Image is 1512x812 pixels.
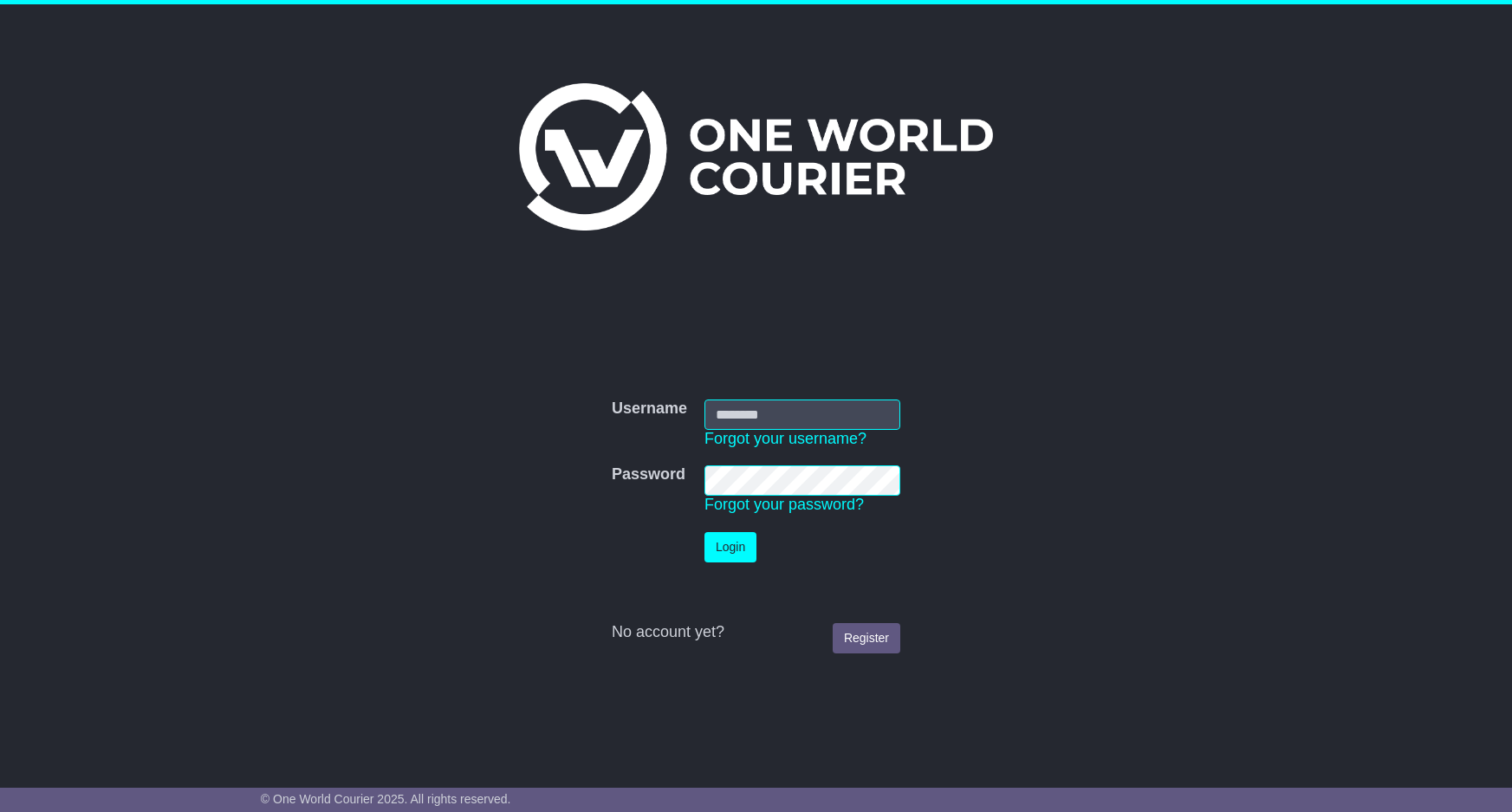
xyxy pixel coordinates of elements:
a: Forgot your username? [704,430,866,447]
span: © One World Courier 2025. All rights reserved. [261,792,511,806]
label: Password [612,465,685,484]
a: Register [833,623,900,653]
a: Forgot your password? [704,496,864,513]
label: Username [612,400,687,419]
img: One World [519,83,992,231]
div: No account yet? [612,623,900,642]
button: Login [704,532,756,562]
